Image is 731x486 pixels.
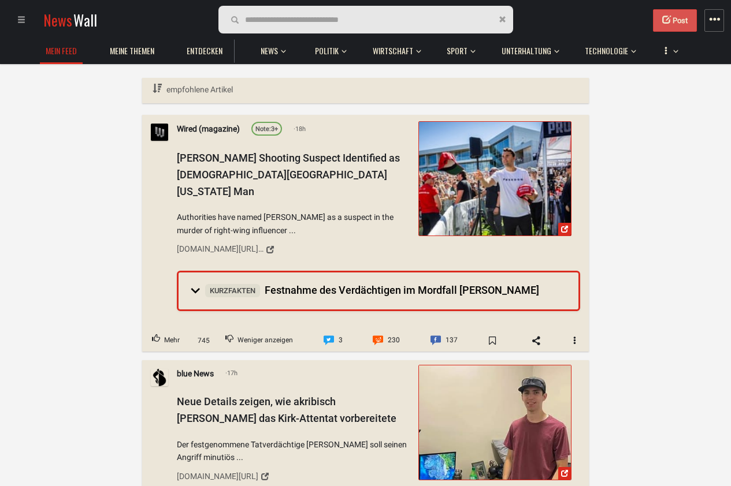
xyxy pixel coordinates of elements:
[294,124,306,134] span: 18h
[151,124,168,141] img: Profilbild von Wired (magazine)
[177,122,240,135] a: Wired (magazine)
[673,16,688,25] span: Post
[205,284,539,296] span: Festnahme des Verdächtigen im Mordfall [PERSON_NAME]
[255,125,271,133] span: Note:
[261,46,278,56] span: News
[205,284,260,297] span: Kurzfakten
[216,330,303,352] button: Downvote
[177,469,258,482] div: [DOMAIN_NAME][URL]
[419,365,571,479] img: Neue Details zeigen, wie akribisch Tyler Robinson das Kirk-Attentat ...
[177,438,410,464] span: Der festgenommene Tatverdächtige [PERSON_NAME] soll seinen Angriff minutiös ...
[142,330,190,352] button: Upvote
[151,78,235,102] a: empfohlene Artikel
[225,368,238,379] span: 17h
[441,40,473,62] a: Sport
[255,35,290,62] button: News
[309,35,347,62] button: Politik
[166,85,233,94] span: empfohlene Artikel
[339,333,343,348] span: 3
[579,40,634,62] a: Technologie
[177,211,410,237] span: Authorities have named [PERSON_NAME] as a suspect in the murder of right-wing influencer ...
[447,46,467,56] span: Sport
[520,331,553,350] span: Share
[177,367,214,380] a: blue News
[43,9,97,31] a: NewsWall
[187,46,222,56] span: Entdecken
[446,333,458,348] span: 137
[502,46,551,56] span: Unterhaltung
[238,333,293,348] span: Weniger anzeigen
[177,152,400,197] span: [PERSON_NAME] Shooting Suspect Identified as [DEMOGRAPHIC_DATA][GEOGRAPHIC_DATA][US_STATE] Man
[40,40,83,62] a: Mein Feed
[177,395,396,424] span: Neue Details zeigen, wie akribisch [PERSON_NAME] das Kirk-Attentat vorbereitete
[476,331,509,350] span: Bookmark
[110,46,154,56] span: Meine Themen
[73,9,97,31] span: Wall
[177,466,410,486] a: [DOMAIN_NAME][URL]
[373,46,413,56] span: Wirtschaft
[255,40,284,62] a: News
[418,365,572,480] a: Neue Details zeigen, wie akribisch Tyler Robinson das Kirk-Attentat ...
[496,35,559,62] button: Unterhaltung
[653,9,697,32] button: Post
[314,330,352,352] a: Comment
[585,46,628,56] span: Technologie
[164,333,180,348] span: Mehr
[579,35,636,62] button: Technologie
[441,35,476,62] button: Sport
[419,122,571,235] img: Charlie Kirk Shooting Suspect Identified as 22-Year-Old Utah Man
[177,242,264,255] div: [DOMAIN_NAME][URL][DEMOGRAPHIC_DATA][US_STATE]
[363,330,410,352] a: Comment
[367,40,419,62] a: Wirtschaft
[179,272,578,309] summary: KurzfaktenFestnahme des Verdächtigen im Mordfall [PERSON_NAME]
[421,330,467,352] a: Comment
[496,40,557,62] a: Unterhaltung
[315,46,339,56] span: Politik
[255,124,278,134] div: 3+
[367,35,421,62] button: Wirtschaft
[46,46,77,56] span: Mein Feed
[309,40,344,62] a: Politik
[151,369,168,386] img: Profilbild von blue News
[177,240,410,259] a: [DOMAIN_NAME][URL][DEMOGRAPHIC_DATA][US_STATE]
[251,122,282,136] a: Note:3+
[194,335,214,346] span: 745
[418,121,572,236] a: Charlie Kirk Shooting Suspect Identified as 22-Year-Old Utah Man
[43,9,72,31] span: News
[388,333,400,348] span: 230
